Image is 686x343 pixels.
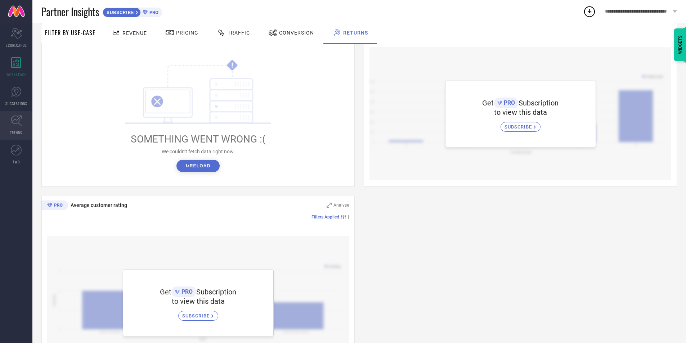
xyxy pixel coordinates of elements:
div: Open download list [583,5,596,18]
span: Returns [343,30,368,36]
span: We couldn’t fetch data right now. [162,149,235,154]
span: Partner Insights [41,4,99,19]
span: Get [160,288,171,296]
span: SCORECARDS [6,42,27,48]
span: SUBSCRIBE [505,124,534,130]
span: Get [482,99,494,107]
svg: Zoom [327,203,332,208]
span: Filter By Use-Case [45,28,95,37]
span: PRO [502,99,515,106]
span: SUBSCRIBE [103,10,136,15]
a: SUBSCRIBE [178,306,218,321]
span: to view this data [494,108,547,117]
tspan: ! [232,61,233,69]
span: PRO [148,10,158,15]
span: TRENDS [10,130,22,135]
span: Conversion [279,30,314,36]
span: Filters Applied [311,215,339,220]
span: Average customer rating [71,202,127,208]
span: | [348,215,349,220]
div: Premium [41,200,68,211]
span: to view this data [172,297,225,306]
span: PRO [180,288,193,295]
a: SUBSCRIBE [501,117,541,132]
span: Subscription [519,99,559,107]
span: Analyse [333,203,349,208]
span: WORKSPACE [6,72,26,77]
button: ↻Reload [176,160,219,172]
span: SUBSCRIBE [182,313,211,319]
span: FWD [13,159,20,164]
span: SUGGESTIONS [5,101,27,106]
span: Subscription [196,288,236,296]
a: SUBSCRIBEPRO [103,6,162,17]
span: Revenue [122,30,147,36]
span: SOMETHING WENT WRONG :( [131,133,266,145]
span: Traffic [228,30,250,36]
span: Pricing [176,30,198,36]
